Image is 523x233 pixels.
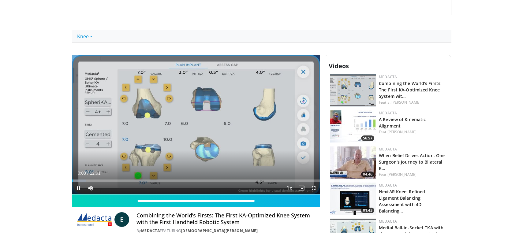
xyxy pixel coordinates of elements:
img: e7443d18-596a-449b-86f2-a7ae2f76b6bd.150x105_q85_crop-smart_upscale.jpg [330,146,376,179]
img: 6a8baa29-1674-4a99-9eca-89e914d57116.150x105_q85_crop-smart_upscale.jpg [330,183,376,215]
div: Progress Bar [72,179,320,182]
a: NextAR Knee: Refined Ligament Balancing Assessment with 4D Balancing… [379,189,425,214]
a: Medacta [379,183,397,188]
a: A Review of Kinematic Alignment [379,116,426,129]
a: Combining the World’s Firsts: The First KA-Optimized Knee System wit… [379,80,442,99]
video-js: Video Player [72,55,320,195]
a: When Belief Drives Action: One Surgeon's Journey to Bilateral K… [379,153,445,171]
span: 0:03 [78,171,86,176]
button: Fullscreen [308,182,320,194]
span: / [88,171,89,176]
span: 56:57 [361,135,374,141]
img: f98fa1a1-3411-4bfe-8299-79a530ffd7ff.150x105_q85_crop-smart_upscale.jpg [330,110,376,142]
div: Feat. [379,172,446,177]
img: bb9ae8f6-05ca-44b3-94cb-30920f6fbfd6.150x105_q85_crop-smart_upscale.jpg [330,74,376,106]
a: Knee [72,30,98,43]
button: Pause [72,182,84,194]
a: Medacta [379,74,397,80]
a: Medacta [379,110,397,116]
span: 04:46 [361,172,374,177]
a: 01:43 [330,183,376,215]
img: Medacta [77,212,112,227]
div: Feat. [379,100,446,105]
a: Medacta [379,146,397,152]
a: Medacta [379,219,397,224]
button: Enable picture-in-picture mode [295,182,308,194]
a: 56:57 [330,110,376,142]
a: E. [PERSON_NAME] [387,100,421,105]
span: Videos [329,62,349,70]
button: Mute [84,182,97,194]
button: Playback Rate [283,182,295,194]
a: 04:46 [330,146,376,179]
a: E [114,212,129,227]
span: 01:43 [361,208,374,213]
a: [PERSON_NAME] [387,172,417,177]
h4: Combining the World’s Firsts: The First KA-Optimized Knee System with the First Handheld Robotic ... [136,212,315,225]
a: [PERSON_NAME] [387,129,417,135]
span: 12:01 [90,171,100,176]
div: Feat. [379,129,446,135]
